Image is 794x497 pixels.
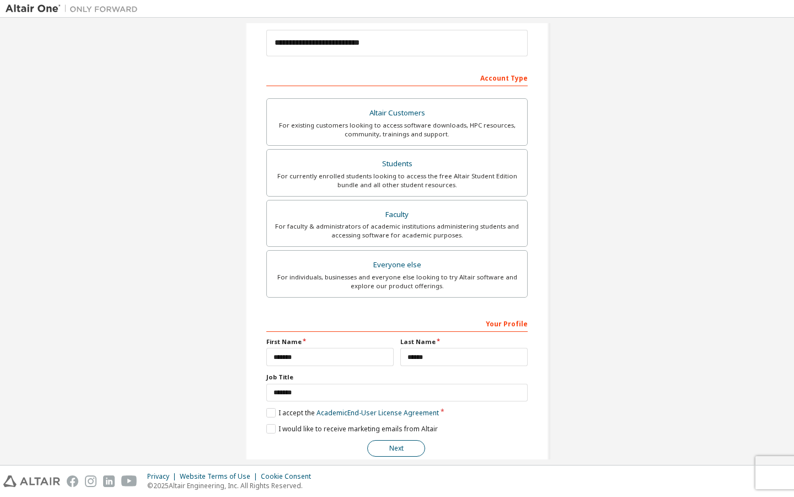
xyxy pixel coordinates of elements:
img: instagram.svg [85,475,96,487]
div: Everyone else [273,257,521,273]
div: Students [273,156,521,172]
div: For currently enrolled students looking to access the free Altair Student Edition bundle and all ... [273,172,521,189]
div: Your Profile [266,314,528,332]
div: Altair Customers [273,105,521,121]
img: altair_logo.svg [3,475,60,487]
label: I would like to receive marketing emails from Altair [266,424,438,433]
button: Next [367,440,425,457]
div: For individuals, businesses and everyone else looking to try Altair software and explore our prod... [273,273,521,290]
img: linkedin.svg [103,475,115,487]
img: Altair One [6,3,143,14]
img: facebook.svg [67,475,78,487]
div: Website Terms of Use [180,472,261,481]
div: For faculty & administrators of academic institutions administering students and accessing softwa... [273,222,521,240]
label: First Name [266,337,394,346]
p: © 2025 Altair Engineering, Inc. All Rights Reserved. [147,481,318,490]
img: youtube.svg [121,475,137,487]
div: Faculty [273,207,521,223]
label: Job Title [266,373,528,382]
div: Account Type [266,68,528,86]
a: Academic End-User License Agreement [316,408,439,417]
div: Cookie Consent [261,472,318,481]
div: Privacy [147,472,180,481]
div: For existing customers looking to access software downloads, HPC resources, community, trainings ... [273,121,521,139]
label: Last Name [400,337,528,346]
label: I accept the [266,408,439,417]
